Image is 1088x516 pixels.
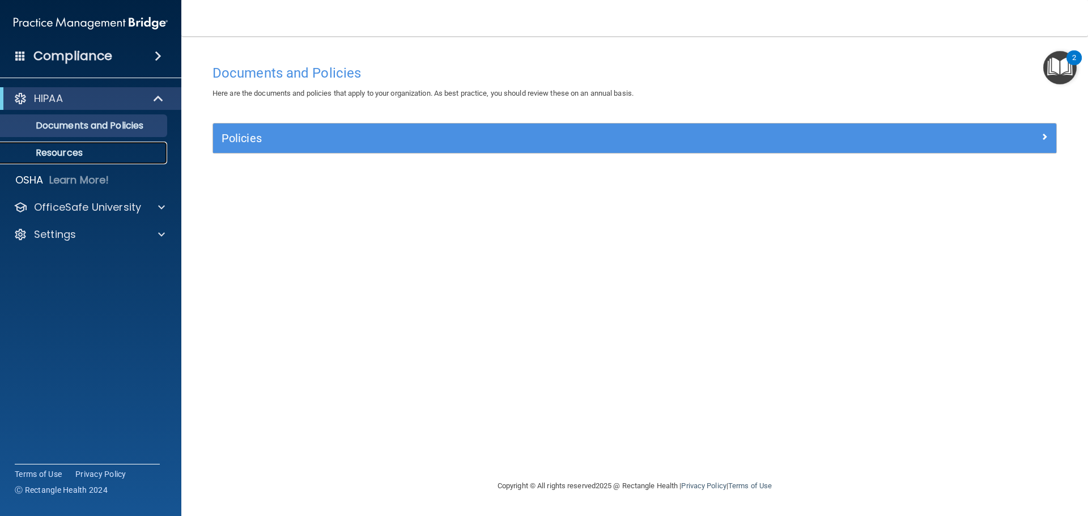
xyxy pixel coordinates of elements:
a: OfficeSafe University [14,201,165,214]
h4: Compliance [33,48,112,64]
p: OfficeSafe University [34,201,141,214]
p: Settings [34,228,76,241]
p: Resources [7,147,162,159]
p: Documents and Policies [7,120,162,131]
h5: Policies [222,132,837,144]
button: Open Resource Center, 2 new notifications [1043,51,1077,84]
a: Terms of Use [15,468,62,480]
h4: Documents and Policies [212,66,1057,80]
a: Settings [14,228,165,241]
div: 2 [1072,58,1076,73]
img: PMB logo [14,12,168,35]
a: Privacy Policy [681,481,726,490]
div: Copyright © All rights reserved 2025 @ Rectangle Health | | [428,468,841,504]
p: HIPAA [34,92,63,105]
p: Learn More! [49,173,109,187]
a: HIPAA [14,92,164,105]
p: OSHA [15,173,44,187]
a: Privacy Policy [75,468,126,480]
span: Here are the documents and policies that apply to your organization. As best practice, you should... [212,89,634,97]
a: Terms of Use [728,481,772,490]
a: Policies [222,129,1048,147]
span: Ⓒ Rectangle Health 2024 [15,484,108,496]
